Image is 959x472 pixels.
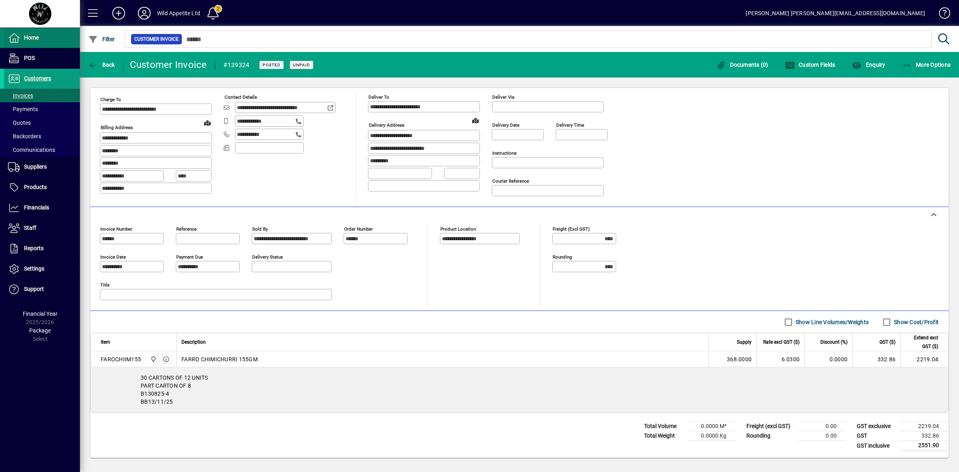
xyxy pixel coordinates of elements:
span: Customer Invoice [134,35,179,43]
button: Filter [86,32,117,46]
span: Support [24,286,44,292]
mat-label: Charge To [100,97,121,102]
span: Products [24,184,47,190]
mat-label: Freight (excl GST) [553,226,590,232]
div: Wild Appetite Ltd [157,7,200,20]
button: Profile [131,6,157,20]
span: Discount (%) [820,338,848,347]
a: Quotes [4,116,80,129]
span: Documents (0) [716,62,768,68]
div: FAROCHIIM155 [101,355,141,363]
a: Staff [4,218,80,238]
span: Back [88,62,115,68]
label: Show Line Volumes/Weights [794,318,869,326]
span: Financial Year [23,311,58,317]
td: Total Weight [640,431,688,441]
td: Freight (excl GST) [742,422,798,431]
span: Unpaid [293,62,310,68]
span: Quotes [8,119,31,126]
span: Supply [737,338,752,347]
button: Add [106,6,131,20]
td: 332.86 [901,431,949,441]
mat-label: Delivery date [492,122,519,128]
a: Invoices [4,89,80,102]
td: 2219.04 [901,422,949,431]
td: 2551.90 [901,441,949,451]
a: Home [4,28,80,48]
span: Filter [88,36,115,42]
a: View on map [469,114,482,127]
mat-label: Reference [176,226,197,232]
mat-label: Rounding [553,254,572,260]
span: Package [29,327,51,334]
a: Payments [4,102,80,116]
div: #139324 [223,59,250,72]
a: Reports [4,239,80,259]
button: Documents (0) [714,58,770,72]
td: 2219.04 [900,351,948,367]
mat-label: Invoice date [100,254,126,260]
span: POS [24,55,35,61]
span: Suppliers [24,163,47,170]
a: Settings [4,259,80,279]
a: Support [4,279,80,299]
span: Extend excl GST ($) [905,333,938,351]
label: Show Cost/Profit [892,318,939,326]
span: Customers [24,75,51,82]
span: Custom Fields [785,62,836,68]
mat-label: Payment due [176,254,203,260]
td: 0.00 [798,422,846,431]
td: 0.0000 [804,351,852,367]
span: Communications [8,147,55,153]
a: Products [4,177,80,197]
span: Description [181,338,206,347]
mat-label: Product location [440,226,476,232]
td: 0.0000 Kg [688,431,736,441]
span: Settings [24,265,44,272]
div: 6.0300 [762,355,800,363]
mat-label: Courier Reference [492,178,529,184]
span: Invoices [8,92,33,99]
mat-label: Deliver via [492,94,514,100]
app-page-header-button: Back [80,58,124,72]
mat-label: Sold by [252,226,268,232]
button: More Options [900,58,953,72]
mat-label: Delivery status [252,254,283,260]
a: Suppliers [4,157,80,177]
mat-label: Title [100,282,109,288]
button: Custom Fields [783,58,838,72]
div: Customer Invoice [130,58,207,71]
span: Backorders [8,133,41,139]
a: Knowledge Base [933,2,949,28]
span: FARRO CHIMICHURRI 155GM [181,355,258,363]
mat-label: Invoice number [100,226,132,232]
span: Wild Appetite Ltd [148,355,157,364]
span: GST ($) [879,338,895,347]
td: Total Volume [640,422,688,431]
span: Posted [263,62,281,68]
mat-label: Delivery time [556,122,584,128]
td: 0.00 [798,431,846,441]
a: Financials [4,198,80,218]
mat-label: Order number [344,226,373,232]
span: Enquiry [852,62,885,68]
td: Rounding [742,431,798,441]
span: Item [101,338,110,347]
td: GST [853,431,901,441]
mat-label: Instructions [492,150,517,156]
span: Financials [24,204,49,211]
a: Backorders [4,129,80,143]
a: View on map [201,116,214,129]
span: More Options [902,62,951,68]
span: Home [24,34,39,41]
td: GST inclusive [853,441,901,451]
span: Payments [8,106,38,112]
div: 30 CARTONS OF 12 UNITS PART CARTON OF 8 B130825-4 BB13/11/25 [91,367,948,412]
span: Rate excl GST ($) [763,338,800,347]
span: 368.0000 [727,355,752,363]
button: Back [86,58,117,72]
td: 0.0000 M³ [688,422,736,431]
div: [PERSON_NAME] [PERSON_NAME][EMAIL_ADDRESS][DOMAIN_NAME] [746,7,925,20]
span: Staff [24,225,36,231]
a: POS [4,48,80,68]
